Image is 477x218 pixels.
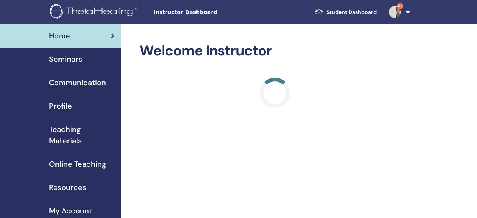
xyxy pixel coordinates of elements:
[49,205,92,216] span: My Account
[50,4,140,21] img: logo.png
[49,100,72,112] span: Profile
[389,6,401,18] img: default.jpg
[140,42,411,60] h2: Welcome Instructor
[49,158,106,170] span: Online Teaching
[308,5,383,19] a: Student Dashboard
[397,3,403,9] span: 9+
[49,30,70,41] span: Home
[153,8,267,16] span: Instructor Dashboard
[314,9,324,15] img: graduation-cap-white.svg
[49,182,86,193] span: Resources
[49,77,106,88] span: Communication
[49,124,115,146] span: Teaching Materials
[49,54,82,65] span: Seminars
